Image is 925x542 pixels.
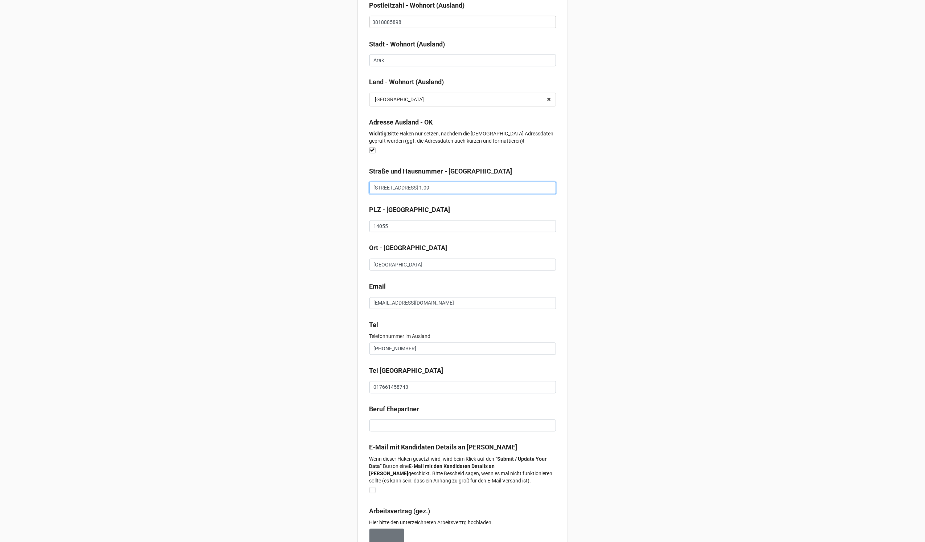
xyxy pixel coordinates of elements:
[369,320,378,330] label: Tel
[375,97,424,102] div: [GEOGRAPHIC_DATA]
[369,118,433,128] label: Adresse Ausland - OK
[369,130,556,145] p: Bitte Haken nur setzen, nachdem die [DEMOGRAPHIC_DATA] Adressdaten geprüft wurden (ggf. die Adres...
[369,0,465,11] label: Postleitzahl - Wohnort (Ausland)
[369,333,556,340] p: Telefonnummer im Ausland
[369,519,556,526] p: Hier bitte den unterzeichneten Arbeitsvertrg hochladen.
[369,39,445,49] label: Stadt - Wohnort (Ausland)
[369,506,430,517] label: Arbeitsvertrag (gez.)
[369,282,386,292] label: Email
[369,443,517,453] label: E-Mail mit Kandidaten Details an [PERSON_NAME]
[369,205,450,215] label: PLZ - [GEOGRAPHIC_DATA]
[369,167,512,177] label: Straße und Hausnummer - [GEOGRAPHIC_DATA]
[369,456,556,485] p: Wenn dieser Haken gesetzt wird, wird beim Klick auf den “ ” Button eine geschickt. Bitte Bescheid...
[369,366,443,376] label: Tel [GEOGRAPHIC_DATA]
[369,404,419,415] label: Beruf Ehepartner
[369,243,447,253] label: Ort - [GEOGRAPHIC_DATA]
[369,464,495,477] strong: E-Mail mit den Kandidaten Details an [PERSON_NAME]
[369,77,444,87] label: Land - Wohnort (Ausland)
[369,456,547,469] strong: Submit / Update Your Data
[369,131,388,137] strong: Wichtig:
